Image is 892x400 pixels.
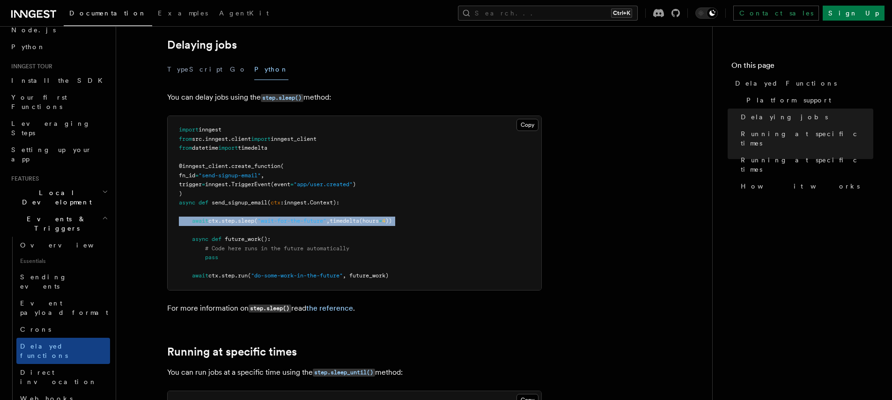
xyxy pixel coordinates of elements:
span: How it works [741,182,860,191]
button: Local Development [7,184,110,211]
span: import [251,136,271,142]
span: (): [261,236,271,242]
span: inngest. [205,181,231,188]
button: Toggle dark mode [695,7,718,19]
span: Install the SDK [11,77,108,84]
span: async [192,236,208,242]
a: AgentKit [214,3,274,25]
span: Examples [158,9,208,17]
span: Platform support [746,95,831,105]
a: Contact sales [733,6,819,21]
button: Python [254,59,288,80]
span: src [192,136,202,142]
span: Sending events [20,273,67,290]
a: Delayed functions [16,338,110,364]
span: await [192,218,208,224]
a: Examples [152,3,214,25]
span: from [179,145,192,151]
span: inngest [205,136,228,142]
a: Your first Functions [7,89,110,115]
span: send_signup_email [212,199,267,206]
span: ) [353,181,356,188]
span: inngest_client [271,136,317,142]
a: Delaying jobs [737,109,873,125]
span: . [202,136,205,142]
button: Copy [516,119,538,131]
span: async [179,199,195,206]
span: Documentation [69,9,147,17]
span: ( [248,272,251,279]
a: the reference [306,304,353,313]
a: Event payload format [16,295,110,321]
span: . [228,163,231,169]
span: await [192,272,208,279]
a: Leveraging Steps [7,115,110,141]
a: Crons [16,321,110,338]
span: Delaying jobs [741,112,828,122]
span: ( [254,218,258,224]
a: Install the SDK [7,72,110,89]
span: (hours [359,218,379,224]
a: Documentation [64,3,152,26]
a: Setting up your app [7,141,110,167]
a: step.sleep() [261,93,303,102]
span: ctx [208,272,218,279]
h4: On this page [731,60,873,75]
span: timedelta [238,145,267,151]
span: "wait-for-the-future" [258,218,326,224]
kbd: Ctrl+K [611,8,632,18]
button: TypeScript [167,59,222,80]
span: TriggerEvent [231,181,271,188]
code: step.sleep() [261,94,303,102]
span: sleep [238,218,254,224]
span: ) [179,190,182,197]
span: Features [7,175,39,182]
span: , [261,172,264,179]
a: Direct invocation [16,364,110,390]
span: inngest [284,199,307,206]
span: Crons [20,326,51,333]
span: fn_id [179,172,195,179]
span: = [379,218,382,224]
span: "send-signup-email" [199,172,261,179]
code: step.sleep_until() [313,369,375,377]
span: AgentKit [219,9,269,17]
span: step [221,218,235,224]
span: # Code here runs in the future automatically [205,245,349,252]
span: @inngest_client [179,163,228,169]
span: . [235,218,238,224]
span: import [218,145,238,151]
span: Overview [20,241,117,249]
a: Sending events [16,269,110,295]
a: How it works [737,178,873,195]
span: "do-some-work-in-the-future" [251,272,343,279]
span: "app/user.created" [294,181,353,188]
span: = [290,181,294,188]
span: client [231,136,251,142]
button: Events & Triggers [7,211,110,237]
span: . [228,136,231,142]
span: pass [205,254,218,261]
span: trigger [179,181,202,188]
span: import [179,126,199,133]
span: ( [267,199,271,206]
a: Node.js [7,22,110,38]
span: ctx [208,218,218,224]
span: def [199,199,208,206]
span: create_function [231,163,280,169]
span: ( [280,163,284,169]
a: Delayed Functions [731,75,873,92]
span: . [307,199,310,206]
span: ctx [271,199,280,206]
span: : [280,199,284,206]
span: . [218,272,221,279]
a: Running at specific times [167,345,297,358]
span: timedelta [330,218,359,224]
span: Setting up your app [11,146,92,163]
span: Event payload format [20,299,108,316]
span: Node.js [11,26,56,34]
p: You can delay jobs using the method: [167,91,542,104]
a: Running at specific times [737,125,873,152]
span: Your first Functions [11,94,67,110]
span: , future_work) [343,272,389,279]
